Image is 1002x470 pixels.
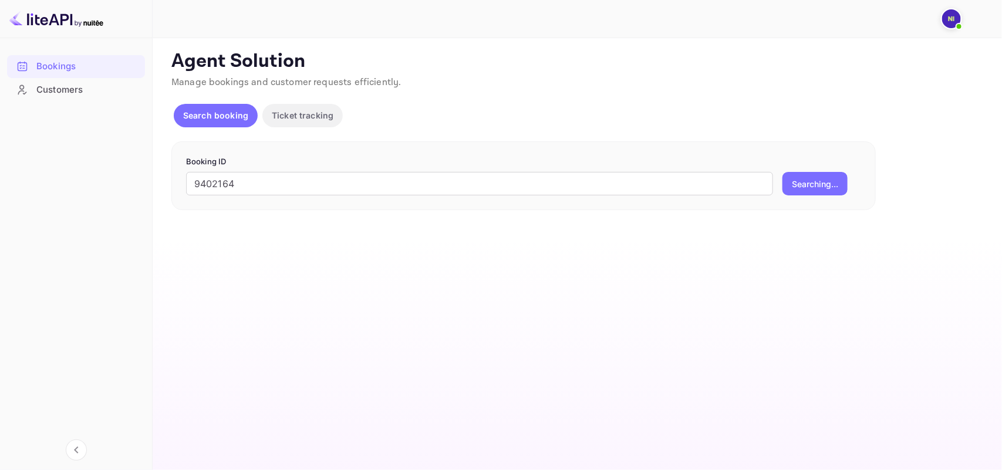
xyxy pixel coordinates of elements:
p: Search booking [183,109,248,121]
div: Customers [36,83,139,97]
button: Collapse navigation [66,439,87,461]
p: Booking ID [186,156,861,168]
input: Enter Booking ID (e.g., 63782194) [186,172,773,195]
img: LiteAPI logo [9,9,103,28]
img: N Ibadah [942,9,961,28]
p: Agent Solution [171,50,981,73]
span: Manage bookings and customer requests efficiently. [171,76,402,89]
div: Customers [7,79,145,102]
div: Bookings [7,55,145,78]
button: Searching... [782,172,848,195]
a: Customers [7,79,145,100]
a: Bookings [7,55,145,77]
p: Ticket tracking [272,109,333,121]
div: Bookings [36,60,139,73]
